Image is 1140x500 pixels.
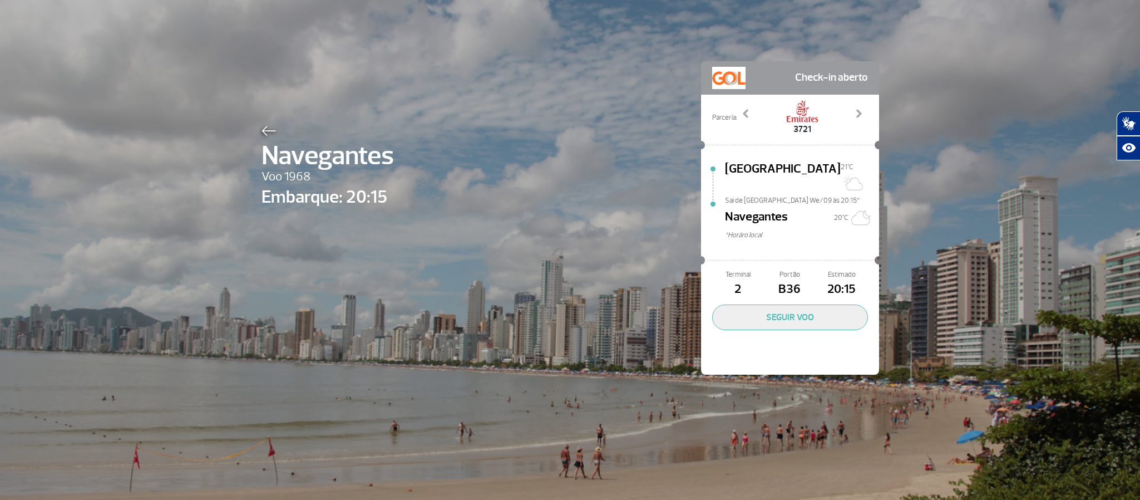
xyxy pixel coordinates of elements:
span: Navegantes [261,136,394,176]
span: Sai de [GEOGRAPHIC_DATA] We/09 às 20:15* [725,195,879,203]
span: *Horáro local [725,230,879,241]
img: Sol com muitas nuvens [841,172,863,194]
span: Navegantes [725,208,788,230]
span: B36 [764,280,816,299]
span: 21°C [841,163,853,171]
span: 2 [712,280,764,299]
span: [GEOGRAPHIC_DATA] [725,160,841,195]
span: 20:15 [816,280,867,299]
span: Estimado [816,269,867,280]
span: 20°C [834,213,848,222]
button: Abrir recursos assistivos. [1117,136,1140,160]
span: Embarque: 20:15 [261,184,394,210]
span: Parceria: [712,112,737,123]
span: Check-in aberto [795,67,868,89]
div: Plugin de acessibilidade da Hand Talk. [1117,111,1140,160]
button: Abrir tradutor de língua de sinais. [1117,111,1140,136]
span: Terminal [712,269,764,280]
span: Voo 1968 [261,168,394,187]
button: SEGUIR VOO [712,305,868,330]
img: Céu limpo [848,207,871,229]
span: Portão [764,269,816,280]
span: 3721 [786,122,819,136]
